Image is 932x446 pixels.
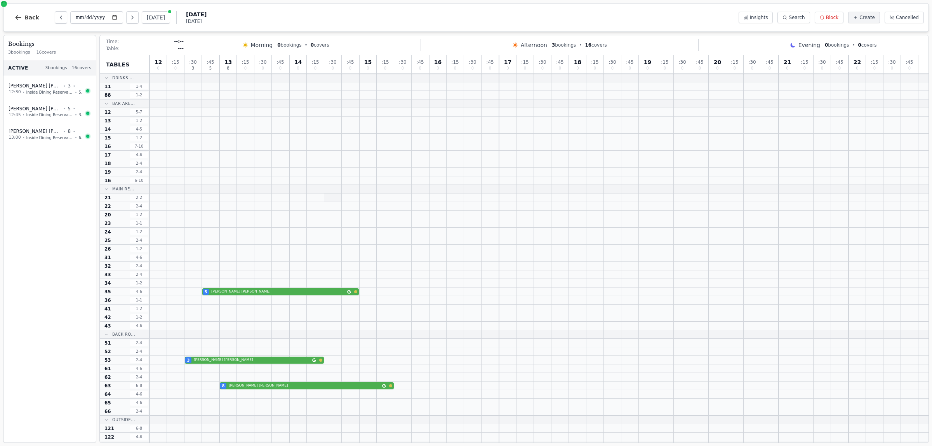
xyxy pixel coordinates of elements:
[68,128,71,134] span: 8
[104,272,111,278] span: 33
[178,45,184,52] span: ---
[594,66,596,70] span: 0
[130,340,148,346] span: 2 - 4
[104,169,111,175] span: 19
[130,391,148,397] span: 4 - 6
[276,60,284,64] span: : 45
[856,66,858,70] span: 0
[769,66,771,70] span: 0
[205,289,207,295] span: 5
[821,66,823,70] span: 0
[104,109,111,115] span: 12
[294,59,302,65] span: 14
[9,89,21,96] span: 12:30
[681,66,683,70] span: 0
[419,66,421,70] span: 0
[130,348,148,354] span: 2 - 4
[23,89,25,95] span: •
[367,66,369,70] span: 0
[332,66,334,70] span: 0
[104,246,111,252] span: 26
[314,66,316,70] span: 0
[68,106,71,112] span: 5
[189,60,196,64] span: : 30
[26,112,73,118] span: Inside Dining Reservations
[329,60,336,64] span: : 30
[739,12,773,23] button: Insights
[664,66,666,70] span: 0
[104,323,111,329] span: 43
[130,280,148,286] span: 1 - 2
[104,340,111,346] span: 51
[104,143,111,150] span: 16
[126,11,139,24] button: Next day
[579,42,582,48] span: •
[172,60,179,64] span: : 15
[104,383,111,389] span: 63
[130,400,148,406] span: 4 - 6
[434,59,442,65] span: 16
[224,59,232,65] span: 13
[104,314,111,321] span: 42
[626,60,633,64] span: : 45
[399,60,406,64] span: : 30
[104,220,111,226] span: 23
[262,66,264,70] span: 0
[798,41,820,49] span: Evening
[521,41,547,49] span: Afternoon
[130,84,148,89] span: 1 - 4
[506,66,509,70] span: 0
[279,66,282,70] span: 0
[104,229,111,235] span: 24
[130,92,148,98] span: 1 - 2
[78,112,83,118] span: 35
[859,14,875,21] span: Create
[854,59,861,65] span: 22
[104,400,111,406] span: 65
[186,18,207,24] span: [DATE]
[104,263,111,269] span: 32
[8,8,45,27] button: Back
[130,169,148,175] span: 2 - 4
[3,101,96,123] button: [PERSON_NAME] [PERSON_NAME]•5•12:45•Inside Dining Reservations•35
[786,66,788,70] span: 0
[699,66,701,70] span: 0
[207,60,214,64] span: : 45
[644,59,651,65] span: 19
[8,40,91,48] h3: Bookings
[112,331,135,337] span: Back Ro...
[346,60,354,64] span: : 45
[873,66,876,70] span: 0
[8,49,30,56] span: 3 bookings
[130,383,148,389] span: 6 - 8
[9,128,61,134] span: [PERSON_NAME] [PERSON_NAME]
[277,42,301,48] span: bookings
[826,14,838,21] span: Block
[777,12,810,23] button: Search
[9,134,21,141] span: 13:00
[130,152,148,158] span: 4 - 6
[68,83,71,89] span: 3
[130,195,148,200] span: 2 - 2
[678,60,686,64] span: : 30
[78,89,83,95] span: 53
[112,101,135,106] span: Bar Are...
[130,374,148,380] span: 2 - 4
[45,65,67,71] span: 3 bookings
[559,66,561,70] span: 0
[104,357,111,363] span: 53
[130,220,148,226] span: 1 - 1
[130,212,148,218] span: 1 - 2
[751,66,753,70] span: 0
[104,195,111,201] span: 21
[539,60,546,64] span: : 30
[486,60,494,64] span: : 45
[130,306,148,312] span: 1 - 2
[748,60,756,64] span: : 30
[104,92,111,98] span: 88
[194,357,311,363] span: [PERSON_NAME] [PERSON_NAME]
[104,135,111,141] span: 15
[349,66,351,70] span: 0
[524,66,526,70] span: 0
[611,66,614,70] span: 0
